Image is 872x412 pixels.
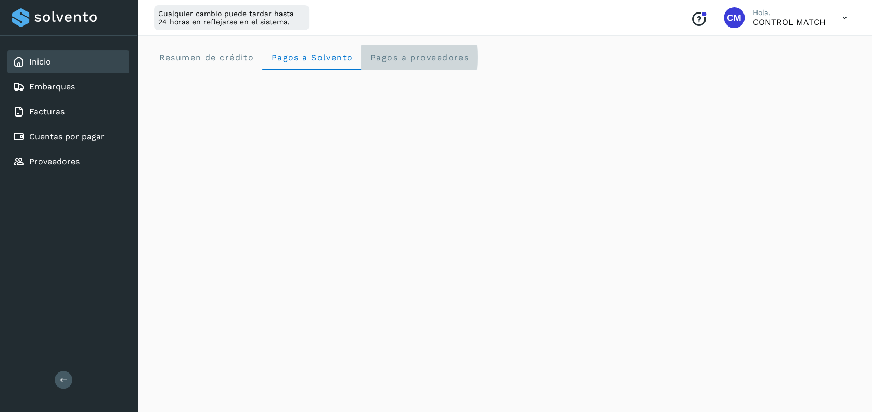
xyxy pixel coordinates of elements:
a: Inicio [29,57,51,67]
div: Facturas [7,100,129,123]
div: Cualquier cambio puede tardar hasta 24 horas en reflejarse en el sistema. [154,5,309,30]
div: Embarques [7,75,129,98]
div: Proveedores [7,150,129,173]
div: Inicio [7,50,129,73]
a: Embarques [29,82,75,92]
span: Pagos a Solvento [271,53,353,62]
p: Hola, [753,8,826,17]
a: Facturas [29,107,65,117]
p: CONTROL MATCH [753,17,826,27]
a: Proveedores [29,157,80,166]
a: Cuentas por pagar [29,132,105,141]
span: Resumen de crédito [158,53,254,62]
div: Cuentas por pagar [7,125,129,148]
span: Pagos a proveedores [369,53,469,62]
